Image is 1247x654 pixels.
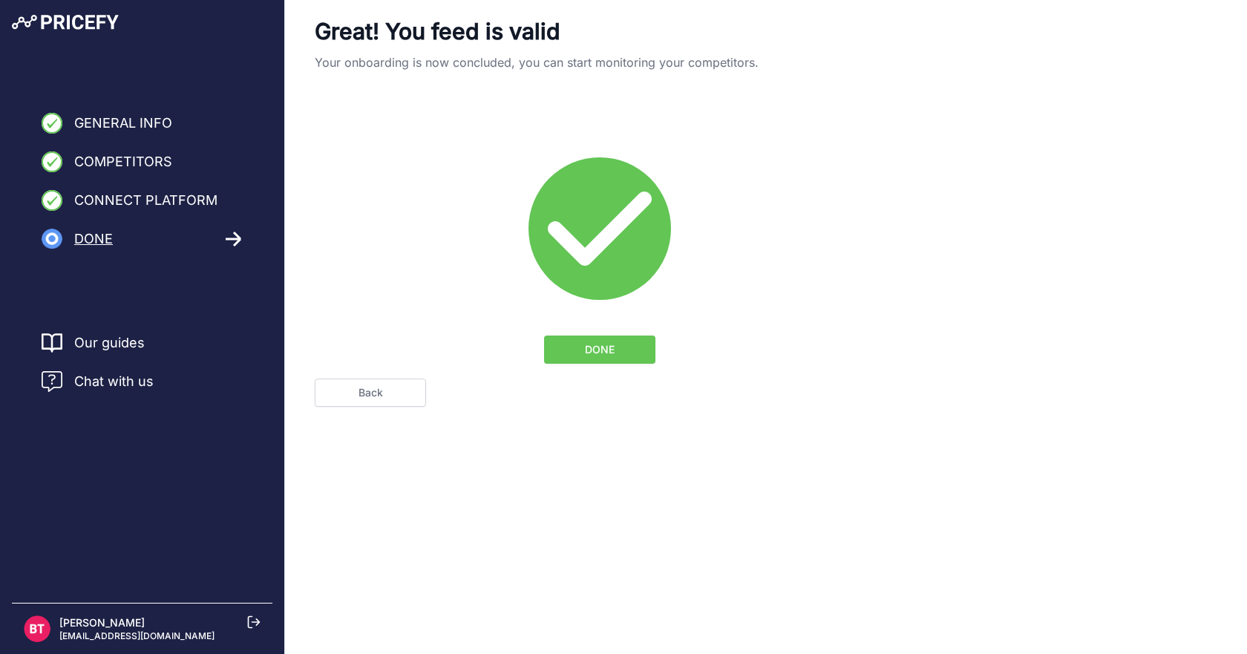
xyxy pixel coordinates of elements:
[315,379,426,407] a: Back
[74,333,145,353] a: Our guides
[74,190,217,211] span: Connect Platform
[315,53,885,71] p: Your onboarding is now concluded, you can start monitoring your competitors.
[12,15,119,30] img: Pricefy Logo
[544,336,655,364] button: DONE
[315,18,885,45] p: Great! You feed is valid
[59,630,215,642] p: [EMAIL_ADDRESS][DOMAIN_NAME]
[42,371,154,392] a: Chat with us
[74,229,113,249] span: Done
[74,113,172,134] span: General Info
[74,371,154,392] span: Chat with us
[59,615,215,630] p: [PERSON_NAME]
[74,151,172,172] span: Competitors
[585,342,615,357] span: DONE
